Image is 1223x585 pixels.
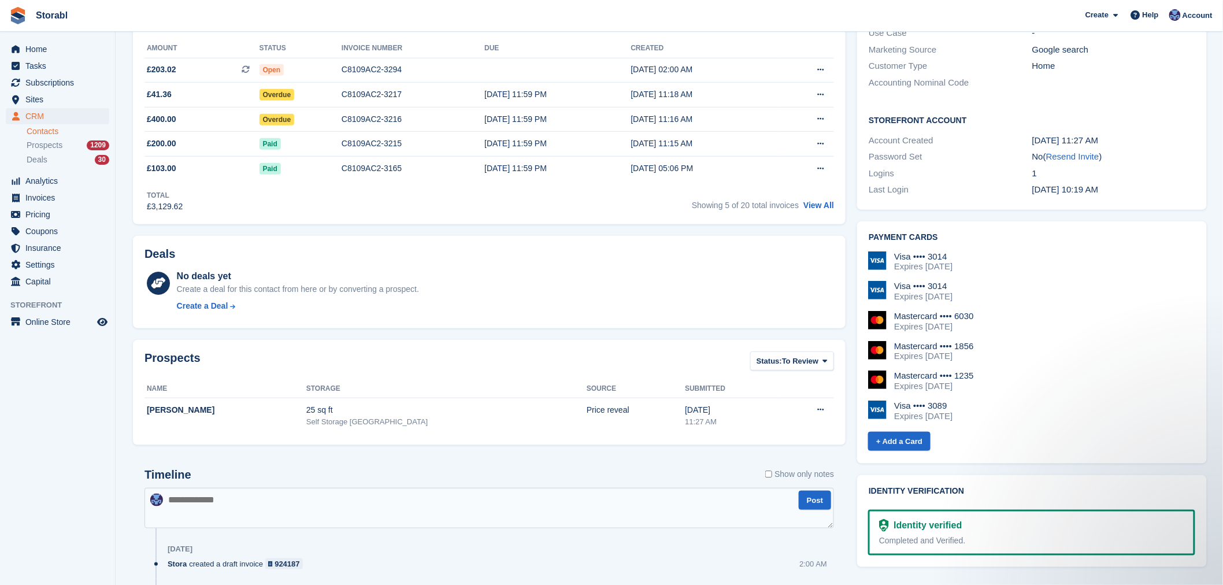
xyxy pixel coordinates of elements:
div: [DATE] 11:59 PM [484,88,631,101]
img: Mastercard Logo [868,341,887,360]
div: Visa •••• 3014 [894,251,953,262]
img: stora-icon-8386f47178a22dfd0bd8f6a31ec36ba5ce8667c1dd55bd0f319d3a0aa187defe.svg [9,7,27,24]
div: Create a Deal [177,300,228,312]
span: Settings [25,257,95,273]
a: + Add a Card [868,432,931,451]
a: Create a Deal [177,300,419,312]
th: Status [260,39,342,58]
div: [DATE] 11:16 AM [631,113,777,125]
div: Visa •••• 3014 [894,281,953,291]
img: Visa Logo [868,251,887,270]
div: Expires [DATE] [894,321,974,332]
div: Total [147,190,183,201]
span: Prospects [27,140,62,151]
img: Visa Logo [868,281,887,299]
div: Last Login [869,183,1032,197]
div: C8109AC2-3215 [342,138,484,150]
span: Home [25,41,95,57]
a: menu [6,190,109,206]
h2: Payment cards [869,233,1195,242]
h2: Identity verification [869,487,1195,496]
span: £103.00 [147,162,176,175]
a: menu [6,41,109,57]
div: Home [1032,60,1196,73]
a: menu [6,206,109,223]
span: Paid [260,138,281,150]
span: Stora [168,558,187,569]
h2: Storefront Account [869,114,1195,125]
span: Coupons [25,223,95,239]
a: Deals 30 [27,154,109,166]
div: Expires [DATE] [894,351,974,361]
div: Marketing Source [869,43,1032,57]
div: Google search [1032,43,1196,57]
div: [PERSON_NAME] [147,404,306,416]
a: 924187 [265,558,303,569]
span: £400.00 [147,113,176,125]
div: C8109AC2-3216 [342,113,484,125]
div: Password Set [869,150,1032,164]
img: Visa Logo [868,401,887,419]
div: Mastercard •••• 1856 [894,341,974,351]
div: Logins [869,167,1032,180]
span: Analytics [25,173,95,189]
h2: Deals [144,247,175,261]
a: menu [6,173,109,189]
th: Created [631,39,777,58]
div: [DATE] 11:59 PM [484,162,631,175]
span: Open [260,64,284,76]
a: menu [6,257,109,273]
span: Overdue [260,114,295,125]
span: CRM [25,108,95,124]
div: Mastercard •••• 6030 [894,311,974,321]
a: menu [6,314,109,330]
a: menu [6,240,109,256]
div: [DATE] 11:59 PM [484,113,631,125]
th: Amount [144,39,260,58]
div: No deals yet [177,269,419,283]
div: Expires [DATE] [894,261,953,272]
span: Tasks [25,58,95,74]
div: [DATE] 02:00 AM [631,64,777,76]
a: View All [803,201,834,210]
span: Subscriptions [25,75,95,91]
div: Self Storage [GEOGRAPHIC_DATA] [306,416,587,428]
div: 30 [95,155,109,165]
img: Mastercard Logo [868,311,887,329]
div: [DATE] 11:59 PM [484,138,631,150]
span: Sites [25,91,95,108]
img: Tegan Ewart [150,494,163,506]
img: Tegan Ewart [1169,9,1181,21]
div: Identity verified [889,519,962,532]
span: £41.36 [147,88,172,101]
span: Storefront [10,299,115,311]
a: menu [6,223,109,239]
span: Create [1085,9,1109,21]
input: Show only notes [765,468,773,480]
span: £203.02 [147,64,176,76]
div: 25 sq ft [306,404,587,416]
div: Completed and Verified. [879,535,1184,547]
div: Expires [DATE] [894,381,974,391]
span: Invoices [25,190,95,206]
span: Pricing [25,206,95,223]
div: Price reveal [587,404,685,416]
span: Help [1143,9,1159,21]
img: Identity Verification Ready [879,519,889,532]
div: C8109AC2-3165 [342,162,484,175]
div: Mastercard •••• 1235 [894,371,974,381]
div: £3,129.62 [147,201,183,213]
a: menu [6,75,109,91]
div: Visa •••• 3089 [894,401,953,411]
a: menu [6,91,109,108]
span: Showing 5 of 20 total invoices [692,201,799,210]
div: C8109AC2-3294 [342,64,484,76]
div: [DATE] [685,404,778,416]
a: menu [6,273,109,290]
a: Prospects 1209 [27,139,109,151]
span: Account [1183,10,1213,21]
div: 1209 [87,140,109,150]
div: [DATE] 05:06 PM [631,162,777,175]
button: Status: To Review [750,351,834,371]
span: To Review [782,356,818,367]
